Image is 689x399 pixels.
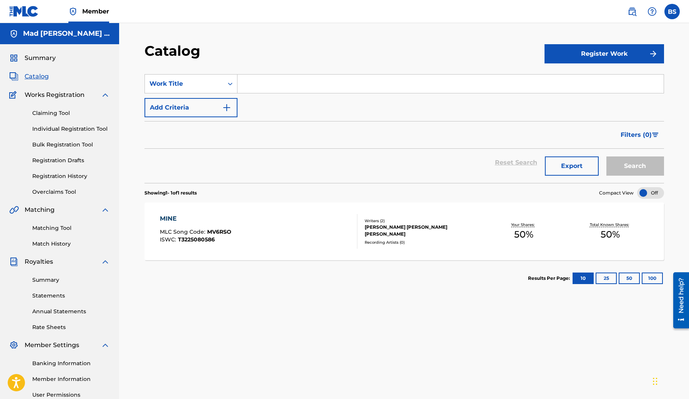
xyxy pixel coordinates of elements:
img: Summary [9,53,18,63]
a: Rate Sheets [32,323,110,331]
a: Public Search [624,4,640,19]
img: Top Rightsholder [68,7,78,16]
span: ISWC : [160,236,178,243]
span: MLC Song Code : [160,228,207,235]
img: MLC Logo [9,6,39,17]
button: 100 [642,273,663,284]
span: Member [82,7,109,16]
img: f7272a7cc735f4ea7f67.svg [649,49,658,58]
a: Member Information [32,375,110,383]
h2: Catalog [144,42,204,60]
img: expand [101,205,110,214]
p: Your Shares: [511,222,536,228]
img: search [628,7,637,16]
a: User Permissions [32,391,110,399]
div: User Menu [664,4,680,19]
img: Catalog [9,72,18,81]
a: Statements [32,292,110,300]
p: Total Known Shares: [590,222,631,228]
span: Member Settings [25,341,79,350]
button: Export [545,156,599,176]
div: Writers ( 2 ) [365,218,481,224]
div: Recording Artists ( 0 ) [365,239,481,245]
div: [PERSON_NAME] [PERSON_NAME] [PERSON_NAME] [365,224,481,238]
img: help [647,7,657,16]
a: Summary [32,276,110,284]
div: MINE [160,214,231,223]
span: Works Registration [25,90,85,100]
button: Filters (0) [616,125,664,145]
p: Showing 1 - 1 of 1 results [144,190,197,196]
a: CatalogCatalog [9,72,49,81]
a: MINEMLC Song Code:MV6RSOISWC:T3225080586Writers (2)[PERSON_NAME] [PERSON_NAME] [PERSON_NAME]Recor... [144,203,664,260]
h5: Mad Skeel Music [23,29,110,38]
form: Search Form [144,74,664,183]
a: Individual Registration Tool [32,125,110,133]
img: expand [101,90,110,100]
img: Works Registration [9,90,19,100]
div: Work Title [149,79,219,88]
img: Matching [9,205,19,214]
img: Member Settings [9,341,18,350]
a: Claiming Tool [32,109,110,117]
a: Registration Drafts [32,156,110,165]
a: Overclaims Tool [32,188,110,196]
span: Filters ( 0 ) [621,130,652,140]
span: 50 % [601,228,620,241]
a: Match History [32,240,110,248]
span: Catalog [25,72,49,81]
img: Accounts [9,29,18,38]
span: MV6RSO [207,228,231,235]
a: Bulk Registration Tool [32,141,110,149]
button: Register Work [545,44,664,63]
span: Compact View [599,190,634,196]
button: 10 [573,273,594,284]
a: Registration History [32,172,110,180]
span: T3225080586 [178,236,215,243]
a: Banking Information [32,359,110,367]
p: Results Per Page: [528,275,572,282]
span: Matching [25,205,55,214]
a: Matching Tool [32,224,110,232]
img: filter [652,133,659,137]
button: 25 [596,273,617,284]
div: Drag [653,370,657,393]
iframe: Chat Widget [651,362,689,399]
img: Royalties [9,257,18,266]
button: 50 [619,273,640,284]
iframe: Resource Center [667,269,689,331]
img: expand [101,257,110,266]
a: Annual Statements [32,308,110,316]
button: Add Criteria [144,98,237,117]
span: Royalties [25,257,53,266]
img: 9d2ae6d4665cec9f34b9.svg [222,103,231,112]
img: expand [101,341,110,350]
a: SummarySummary [9,53,56,63]
span: 50 % [514,228,533,241]
div: Help [644,4,660,19]
span: Summary [25,53,56,63]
